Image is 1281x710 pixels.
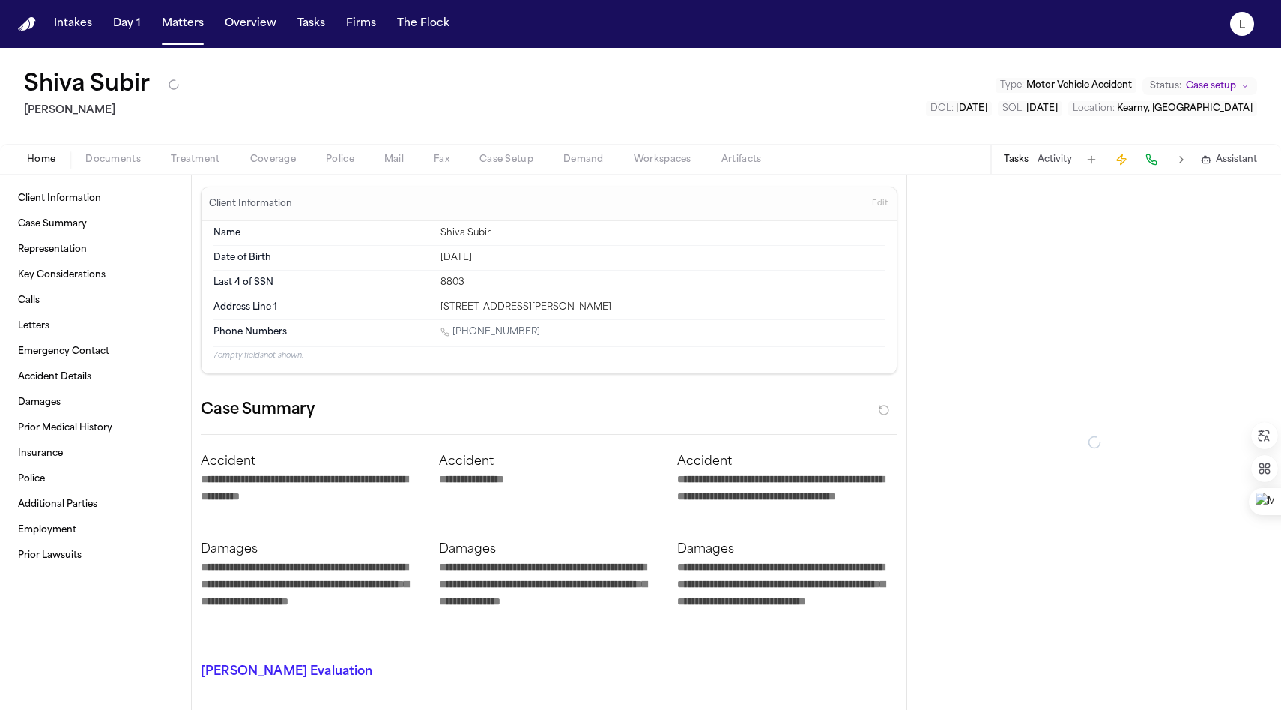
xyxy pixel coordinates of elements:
[1216,154,1257,166] span: Assistant
[12,263,179,287] a: Key Considerations
[12,365,179,389] a: Accident Details
[12,416,179,440] a: Prior Medical History
[291,10,331,37] button: Tasks
[24,72,150,99] h1: Shiva Subir
[12,238,179,262] a: Representation
[1038,154,1072,166] button: Activity
[1081,149,1102,170] button: Add Task
[1068,101,1257,116] button: Edit Location: Kearny, NJ
[1002,104,1024,113] span: SOL :
[12,340,179,364] a: Emergency Contact
[171,154,220,166] span: Treatment
[12,467,179,491] a: Police
[250,154,296,166] span: Coverage
[12,544,179,568] a: Prior Lawsuits
[1026,81,1132,90] span: Motor Vehicle Accident
[12,493,179,517] a: Additional Parties
[213,326,287,338] span: Phone Numbers
[24,72,150,99] button: Edit matter name
[1073,104,1115,113] span: Location :
[24,102,180,120] h2: [PERSON_NAME]
[12,314,179,338] a: Letters
[201,663,421,681] p: [PERSON_NAME] Evaluation
[18,17,36,31] a: Home
[27,154,55,166] span: Home
[391,10,455,37] button: The Flock
[440,277,885,289] div: 8803
[213,301,431,313] dt: Address Line 1
[201,453,421,471] p: Accident
[12,442,179,466] a: Insurance
[201,541,421,559] p: Damages
[677,453,897,471] p: Accident
[107,10,147,37] button: Day 1
[998,101,1062,116] button: Edit SOL: 2027-06-17
[1004,154,1029,166] button: Tasks
[219,10,282,37] button: Overview
[440,326,540,338] a: Call 1 (917) 669-2714
[206,198,295,210] h3: Client Information
[867,192,892,216] button: Edit
[479,154,533,166] span: Case Setup
[1201,154,1257,166] button: Assistant
[48,10,98,37] button: Intakes
[213,350,885,361] p: 7 empty fields not shown.
[213,252,431,264] dt: Date of Birth
[340,10,382,37] button: Firms
[1142,77,1257,95] button: Change status from Case setup
[201,398,315,422] h2: Case Summary
[12,289,179,313] a: Calls
[1150,80,1181,92] span: Status:
[12,391,179,415] a: Damages
[677,541,897,559] p: Damages
[384,154,404,166] span: Mail
[721,154,762,166] span: Artifacts
[12,212,179,236] a: Case Summary
[1026,104,1058,113] span: [DATE]
[440,252,885,264] div: [DATE]
[18,17,36,31] img: Finch Logo
[563,154,604,166] span: Demand
[439,541,659,559] p: Damages
[634,154,691,166] span: Workspaces
[213,227,431,239] dt: Name
[930,104,954,113] span: DOL :
[12,518,179,542] a: Employment
[1000,81,1024,90] span: Type :
[1111,149,1132,170] button: Create Immediate Task
[440,227,885,239] div: Shiva Subir
[213,277,431,289] dt: Last 4 of SSN
[326,154,354,166] span: Police
[872,199,888,209] span: Edit
[156,10,210,37] button: Matters
[1117,104,1253,113] span: Kearny, [GEOGRAPHIC_DATA]
[1141,149,1162,170] button: Make a Call
[439,453,659,471] p: Accident
[434,154,449,166] span: Fax
[926,101,992,116] button: Edit DOL: 2025-06-17
[85,154,141,166] span: Documents
[1186,80,1236,92] span: Case setup
[440,301,885,313] div: [STREET_ADDRESS][PERSON_NAME]
[996,78,1136,93] button: Edit Type: Motor Vehicle Accident
[956,104,987,113] span: [DATE]
[12,187,179,211] a: Client Information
